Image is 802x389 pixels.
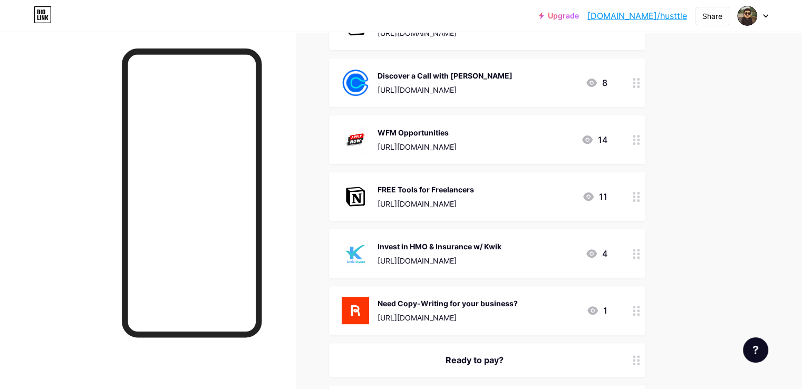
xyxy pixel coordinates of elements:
[342,354,607,366] div: Ready to pay?
[378,255,501,266] div: [URL][DOMAIN_NAME]
[585,76,607,89] div: 8
[702,11,722,22] div: Share
[378,198,474,209] div: [URL][DOMAIN_NAME]
[378,241,501,252] div: Invest in HMO & Insurance w/ Kwik
[378,70,513,81] div: Discover a Call with [PERSON_NAME]
[378,84,513,95] div: [URL][DOMAIN_NAME]
[539,12,579,20] a: Upgrade
[378,184,474,195] div: FREE Tools for Freelancers
[342,240,369,267] img: Invest in HMO & Insurance w/ Kwik
[587,9,687,22] a: [DOMAIN_NAME]/husttle
[581,133,607,146] div: 14
[378,127,457,138] div: WFM Opportunities
[585,247,607,260] div: 4
[586,304,607,317] div: 1
[378,27,484,38] div: [URL][DOMAIN_NAME]
[342,126,369,153] img: WFM Opportunities
[342,69,369,96] img: Discover a Call with Jerome
[378,298,518,309] div: Need Copy-Writing for your business?
[378,312,518,323] div: [URL][DOMAIN_NAME]
[378,141,457,152] div: [URL][DOMAIN_NAME]
[582,190,607,203] div: 11
[342,297,369,324] img: Need Copy-Writing for your business?
[342,183,369,210] img: FREE Tools for Freelancers
[737,6,757,26] img: jeromepflores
